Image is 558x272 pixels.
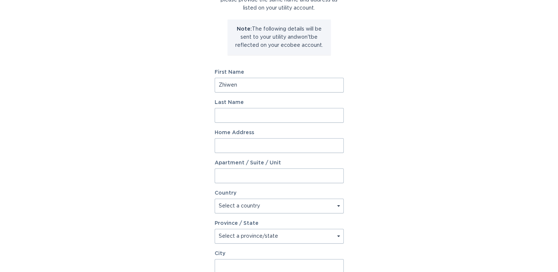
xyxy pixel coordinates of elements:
label: Apartment / Suite / Unit [215,160,344,165]
label: Country [215,191,236,196]
label: Last Name [215,100,344,105]
label: Home Address [215,130,344,135]
label: City [215,251,344,256]
strong: Note: [237,27,252,32]
p: The following details will be sent to your utility and won't be reflected on your ecobee account. [233,25,325,49]
label: Province / State [215,221,259,226]
label: First Name [215,70,344,75]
